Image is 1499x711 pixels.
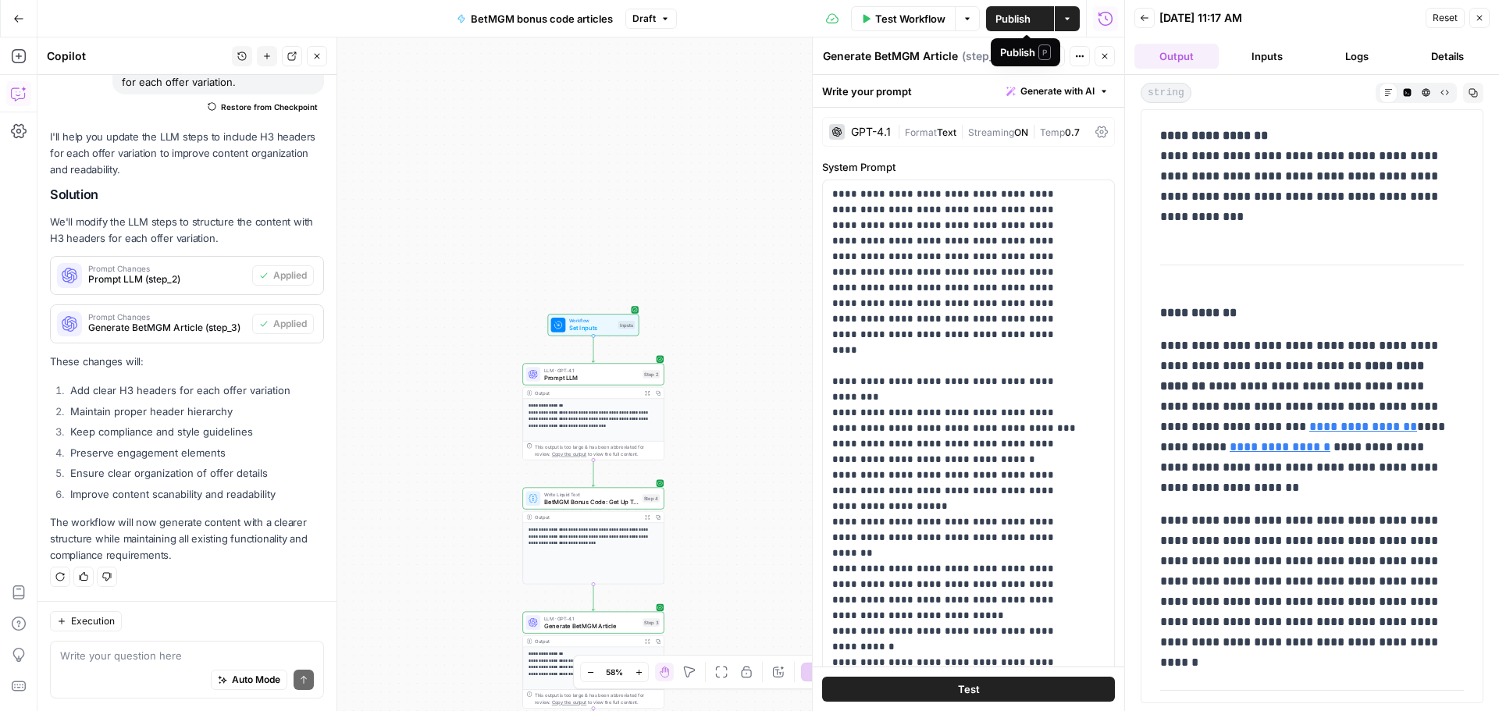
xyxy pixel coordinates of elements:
[1316,44,1400,69] button: Logs
[201,98,324,116] button: Restore from Checkpoint
[905,126,937,138] span: Format
[71,614,115,628] span: Execution
[1028,123,1040,139] span: |
[66,445,324,460] li: Preserve engagement elements
[88,265,246,272] span: Prompt Changes
[544,373,639,382] span: Prompt LLM
[822,677,1115,702] button: Test
[66,403,324,419] li: Maintain proper header hierarchy
[552,451,586,457] span: Copy the output
[50,187,324,202] h2: Solution
[1014,126,1028,138] span: ON
[643,494,660,503] div: Step 4
[522,314,664,336] div: WorkflowSet InputsInputs
[592,336,595,362] g: Edge from start to step_2
[813,75,1124,107] div: Write your prompt
[50,129,324,178] p: I'll help you update the LLM steps to include H3 headers for each offer variation to improve cont...
[643,618,660,627] div: Step 3
[535,691,660,706] div: This output is too large & has been abbreviated for review. to view the full content.
[471,11,613,27] span: BetMGM bonus code articles
[535,514,639,521] div: Output
[822,159,1115,175] label: System Prompt
[66,465,324,481] li: Ensure clear organization of offer details
[50,514,324,563] p: The workflow will now generate content with a clearer structure while maintaining all existing fu...
[632,12,656,26] span: Draft
[211,670,287,690] button: Auto Mode
[851,6,955,31] button: Test Workflow
[447,6,622,31] button: BetMGM bonus code articles
[273,268,307,283] span: Applied
[569,324,614,333] span: Set Inputs
[1134,44,1219,69] button: Output
[986,6,1054,31] button: Publish
[851,126,891,137] div: GPT-4.1
[962,48,1005,64] span: ( step_3 )
[625,9,677,29] button: Draft
[995,11,1031,27] span: Publish
[88,321,246,335] span: Generate BetMGM Article (step_3)
[544,367,639,374] span: LLM · GPT-4.1
[252,314,314,334] button: Applied
[1038,49,1058,63] span: Test
[66,382,324,398] li: Add clear H3 headers for each offer variation
[606,666,623,678] span: 58%
[592,584,595,610] g: Edge from step_4 to step_3
[66,486,324,502] li: Improve content scanability and readability
[968,126,1014,138] span: Streaming
[956,123,968,139] span: |
[1141,83,1191,103] span: string
[1040,126,1065,138] span: Temp
[592,460,595,486] g: Edge from step_2 to step_4
[66,424,324,439] li: Keep compliance and style guidelines
[273,317,307,331] span: Applied
[875,11,945,27] span: Test Workflow
[221,101,318,113] span: Restore from Checkpoint
[643,370,660,379] div: Step 2
[544,497,639,507] span: BetMGM Bonus Code: Get Up To $1500 Bonus Bets Back for {{ event_title }}
[88,313,246,321] span: Prompt Changes
[1020,84,1095,98] span: Generate with AI
[1405,44,1490,69] button: Details
[535,443,660,458] div: This output is too large & has been abbreviated for review. to view the full content.
[958,681,980,697] span: Test
[88,272,246,286] span: Prompt LLM (step_2)
[1000,81,1115,101] button: Generate with AI
[1065,126,1080,138] span: 0.7
[823,48,958,64] textarea: Generate BetMGM Article
[50,354,324,370] p: These changes will:
[1017,46,1065,66] button: Test
[522,488,664,585] div: Write Liquid TextBetMGM Bonus Code: Get Up To $1500 Bonus Bets Back for {{ event_title }}Step 4Ou...
[50,611,122,631] button: Execution
[552,699,586,705] span: Copy the output
[544,491,639,498] span: Write Liquid Text
[252,265,314,286] button: Applied
[544,615,639,622] span: LLM · GPT-4.1
[535,638,639,645] div: Output
[1426,8,1465,28] button: Reset
[937,126,956,138] span: Text
[1433,11,1458,25] span: Reset
[569,317,614,324] span: Workflow
[47,48,227,64] div: Copilot
[544,621,639,631] span: Generate BetMGM Article
[897,123,905,139] span: |
[618,321,636,329] div: Inputs
[535,389,639,396] div: Output
[1225,44,1309,69] button: Inputs
[50,214,324,247] p: We'll modify the LLM steps to structure the content with H3 headers for each offer variation.
[232,673,280,687] span: Auto Mode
